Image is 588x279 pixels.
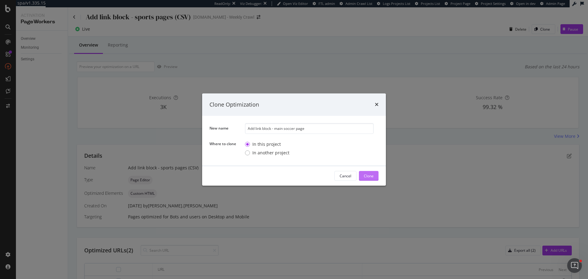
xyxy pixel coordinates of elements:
[252,141,281,147] div: In this project
[364,173,374,179] div: Clone
[567,258,582,273] iframe: Intercom live chat
[245,150,289,156] div: In another project
[209,126,240,132] label: New name
[375,101,379,109] div: times
[209,101,259,109] div: Clone Optimization
[209,141,240,157] label: Where to clone
[252,150,289,156] div: In another project
[359,171,379,181] button: Clone
[245,141,289,147] div: In this project
[340,173,351,179] div: Cancel
[334,171,356,181] button: Cancel
[202,93,386,186] div: modal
